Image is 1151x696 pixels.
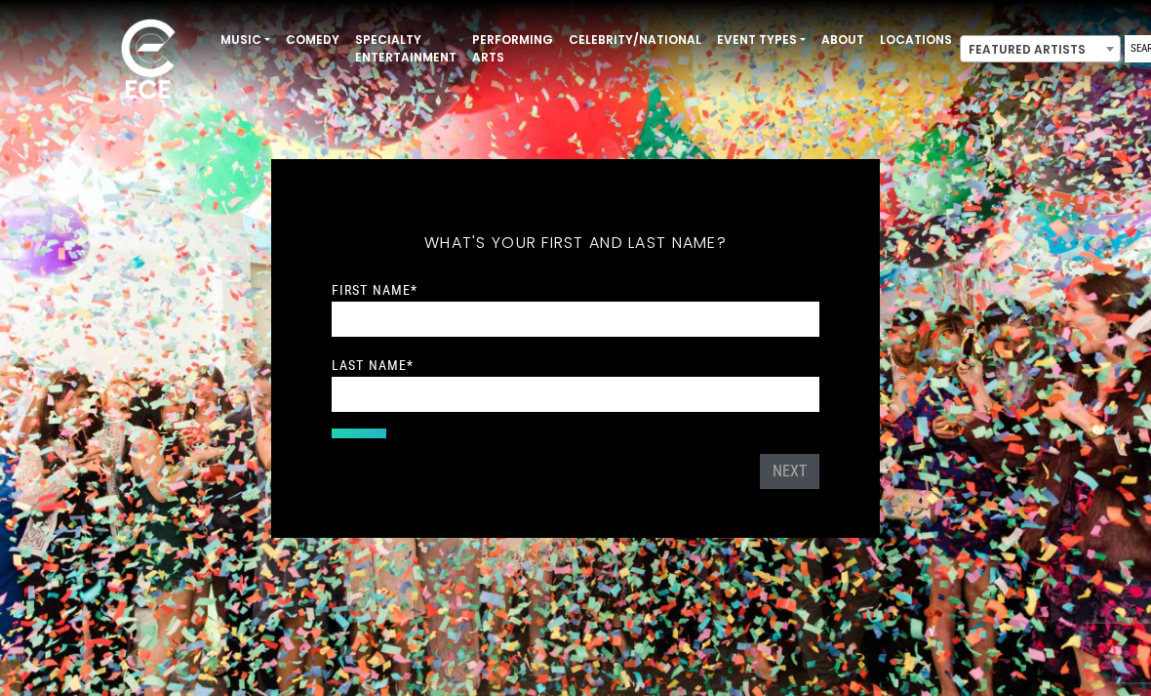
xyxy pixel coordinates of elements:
[332,281,417,299] label: First Name
[99,14,197,108] img: ece_new_logo_whitev2-1.png
[960,35,1121,62] span: Featured Artists
[961,36,1120,63] span: Featured Artists
[814,23,872,57] a: About
[709,23,814,57] a: Event Types
[561,23,709,57] a: Celebrity/National
[213,23,278,57] a: Music
[464,23,561,74] a: Performing Arts
[278,23,347,57] a: Comedy
[332,208,819,278] h5: What's your first and last name?
[332,356,414,374] label: Last Name
[872,23,960,57] a: Locations
[347,23,464,74] a: Specialty Entertainment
